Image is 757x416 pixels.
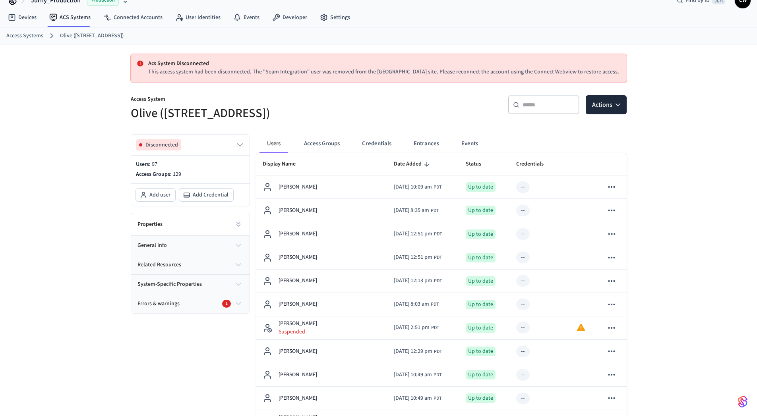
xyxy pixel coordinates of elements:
span: PDT [434,372,441,379]
div: America/Los_Angeles [394,253,442,262]
p: [PERSON_NAME] [279,206,317,215]
span: Errors & warnings [137,300,180,308]
button: Entrances [407,134,445,153]
span: PDT [434,277,442,285]
a: Devices [2,10,43,25]
button: Errors & warnings1 [131,294,250,313]
div: America/Los_Angeles [394,300,439,308]
div: Up to date [466,206,496,215]
span: 97 [152,160,157,168]
a: Events [227,10,266,25]
span: [DATE] 8:03 am [394,300,429,308]
div: -- [521,300,525,308]
span: [DATE] 12:51 pm [394,230,432,238]
p: [PERSON_NAME] [279,183,317,191]
p: [PERSON_NAME] [279,230,317,238]
div: Up to date [466,323,496,333]
span: [DATE] 12:29 pm [394,347,432,356]
div: Up to date [466,253,496,262]
button: general info [131,236,250,255]
span: PDT [431,301,439,308]
span: Add Credential [193,191,228,199]
span: PDT [434,395,441,402]
span: general info [137,241,167,250]
span: [DATE] 12:13 pm [394,277,432,285]
div: America/Los_Angeles [394,347,442,356]
h5: Olive ([STREET_ADDRESS]) [131,105,374,121]
p: Suspended [279,328,317,336]
button: related resources [131,255,250,274]
span: [DATE] 2:51 pm [394,324,430,332]
button: Add user [136,189,175,201]
button: Credentials [356,134,398,153]
p: Access System [131,95,374,105]
span: [DATE] 10:49 am [394,371,432,379]
p: Users: [136,160,245,169]
div: America/Los_Angeles [394,230,442,238]
div: Up to date [466,182,496,192]
span: [DATE] 10:09 am [394,183,432,191]
a: ACS Systems [43,10,97,25]
div: America/Los_Angeles [394,183,441,191]
a: Developer [266,10,314,25]
p: [PERSON_NAME] [279,394,317,403]
a: Access Systems [6,32,43,40]
div: -- [521,324,525,332]
div: -- [521,183,525,191]
div: America/Los_Angeles [394,394,441,403]
span: Display Name [263,158,306,170]
div: -- [521,371,525,379]
p: [PERSON_NAME] [279,371,317,379]
div: Up to date [466,276,496,286]
div: -- [521,253,525,262]
button: Users [259,134,288,153]
span: PDT [434,254,442,261]
span: 129 [173,170,181,178]
p: [PERSON_NAME] [279,300,317,308]
div: -- [521,347,525,356]
div: America/Los_Angeles [394,324,439,332]
a: User Identities [169,10,227,25]
span: PDT [434,348,442,355]
div: -- [521,394,525,403]
span: Add user [149,191,170,199]
span: PDT [434,184,441,191]
p: [PERSON_NAME] [279,253,317,262]
span: PDT [431,207,439,214]
button: Add Credential [179,189,233,201]
div: -- [521,230,525,238]
div: America/Los_Angeles [394,277,442,285]
span: [DATE] 8:35 am [394,206,429,215]
p: Acs System Disconnected [148,60,620,68]
span: [DATE] 10:49 am [394,394,432,403]
p: Access Groups: [136,170,245,179]
a: Connected Accounts [97,10,169,25]
button: Disconnected [136,139,245,150]
a: Settings [314,10,356,25]
div: 1 [222,300,231,308]
div: Up to date [466,300,496,309]
span: PDT [434,231,442,238]
div: Up to date [466,229,496,239]
div: -- [521,206,525,215]
p: [PERSON_NAME] [279,320,317,328]
span: PDT [431,324,439,331]
span: Disconnected [145,141,178,149]
div: Up to date [466,393,496,403]
span: system-specific properties [137,280,202,289]
button: Actions [586,95,627,114]
span: Date Added [394,158,432,170]
div: Up to date [466,370,496,379]
p: This access system had been disconnected. The "Seam Integration" user was removed from the [GEOGR... [148,68,620,76]
div: America/Los_Angeles [394,371,441,379]
button: Access Groups [298,134,346,153]
button: system-specific properties [131,275,250,294]
span: [DATE] 12:51 pm [394,253,432,262]
span: Status [466,158,492,170]
button: Events [455,134,484,153]
span: Credentials [516,158,554,170]
p: [PERSON_NAME] [279,277,317,285]
a: Olive ([STREET_ADDRESS]) [60,32,124,40]
div: America/Los_Angeles [394,206,439,215]
p: [PERSON_NAME] [279,347,317,356]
